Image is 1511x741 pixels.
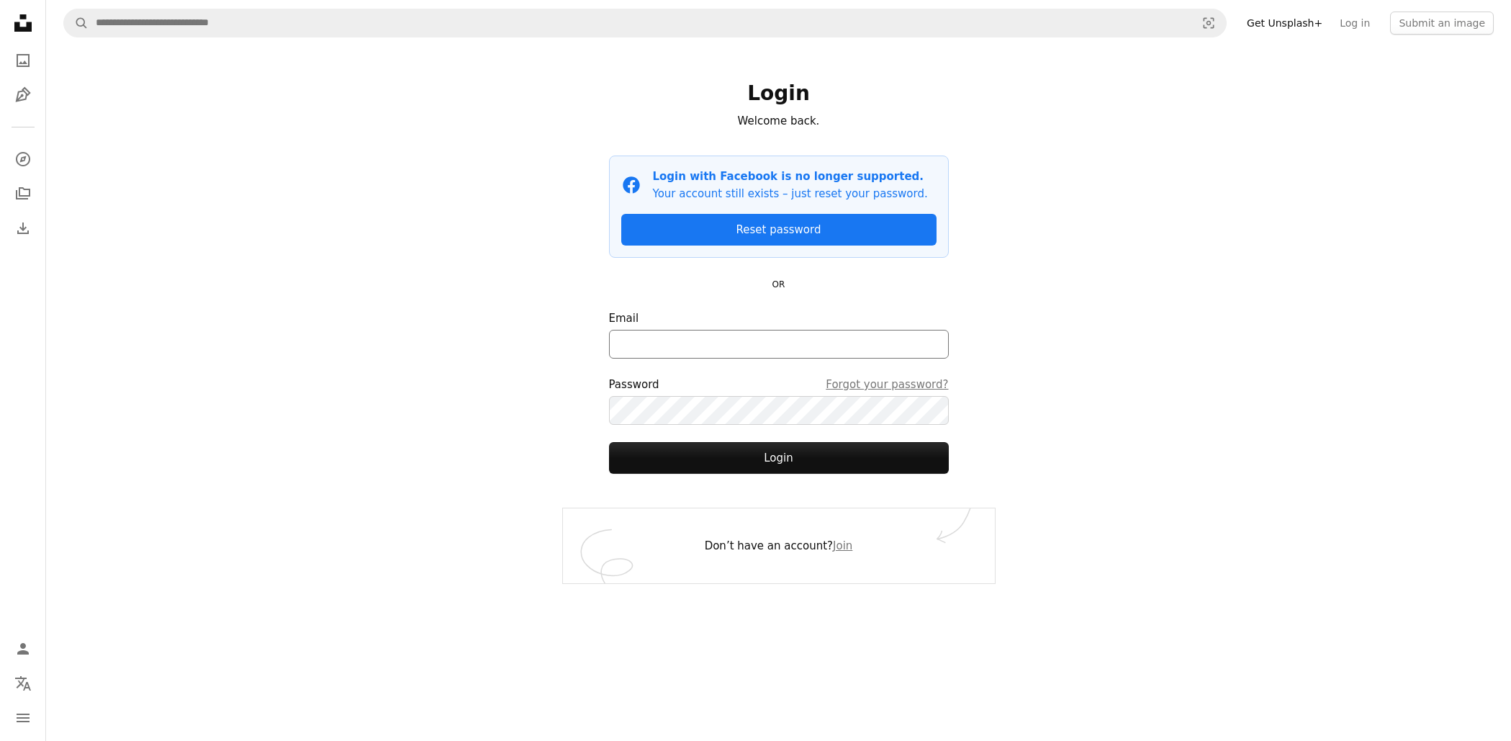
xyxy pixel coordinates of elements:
[9,669,37,698] button: Language
[9,214,37,243] a: Download History
[1390,12,1494,35] button: Submit an image
[9,46,37,75] a: Photos
[9,704,37,732] button: Menu
[9,9,37,40] a: Home — Unsplash
[64,9,89,37] button: Search Unsplash
[826,376,948,393] a: Forgot your password?
[1238,12,1331,35] a: Get Unsplash+
[609,330,949,359] input: Email
[621,214,937,246] a: Reset password
[609,376,949,393] div: Password
[63,9,1227,37] form: Find visuals sitewide
[1331,12,1379,35] a: Log in
[9,634,37,663] a: Log in / Sign up
[653,168,928,185] p: Login with Facebook is no longer supported.
[609,112,949,130] p: Welcome back.
[609,396,949,425] input: PasswordForgot your password?
[772,279,785,289] small: OR
[563,508,995,583] div: Don’t have an account?
[609,81,949,107] h1: Login
[609,442,949,474] button: Login
[833,539,852,552] a: Join
[609,310,949,359] label: Email
[1191,9,1226,37] button: Visual search
[653,185,928,202] p: Your account still exists – just reset your password.
[9,179,37,208] a: Collections
[9,81,37,109] a: Illustrations
[9,145,37,174] a: Explore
